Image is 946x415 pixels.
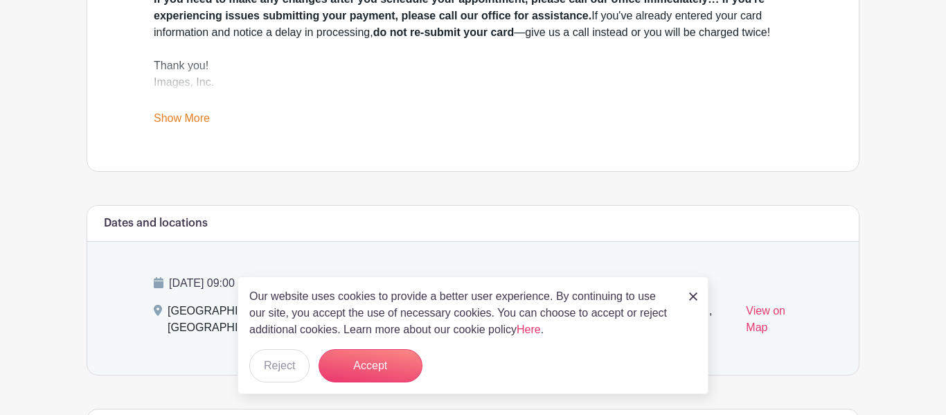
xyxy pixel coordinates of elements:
a: Show More [154,112,210,130]
div: Thank you! [154,58,792,74]
p: [DATE] 09:00 am to 03:00 pm [154,275,792,292]
strong: do not re-submit your card [373,26,515,38]
a: [DOMAIN_NAME] [154,93,242,105]
div: Images, Inc. [154,74,792,107]
img: close_button-5f87c8562297e5c2d7936805f587ecaba9071eb48480494691a3f1689db116b3.svg [689,292,697,301]
div: [GEOGRAPHIC_DATA], [GEOGRAPHIC_DATA], [US_STATE][GEOGRAPHIC_DATA], [GEOGRAPHIC_DATA], [GEOGRAPHIC... [168,303,735,342]
h6: Dates and locations [104,217,208,230]
a: Here [517,324,541,335]
p: Our website uses cookies to provide a better user experience. By continuing to use our site, you ... [249,288,675,338]
button: Accept [319,349,422,382]
a: View on Map [746,303,792,342]
button: Reject [249,349,310,382]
